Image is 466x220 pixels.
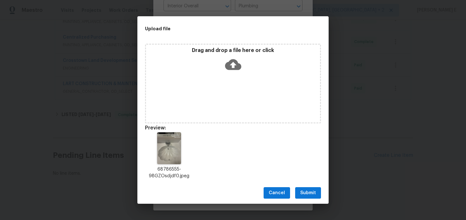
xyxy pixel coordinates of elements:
span: Cancel [269,189,285,197]
p: Drag and drop a file here or click [146,47,320,54]
img: 9k= [157,132,181,164]
h2: Upload file [145,25,292,32]
p: 68786555-98GZOsdjdf0.jpeg [145,166,193,180]
button: Submit [295,187,321,199]
button: Cancel [264,187,290,199]
span: Submit [300,189,316,197]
